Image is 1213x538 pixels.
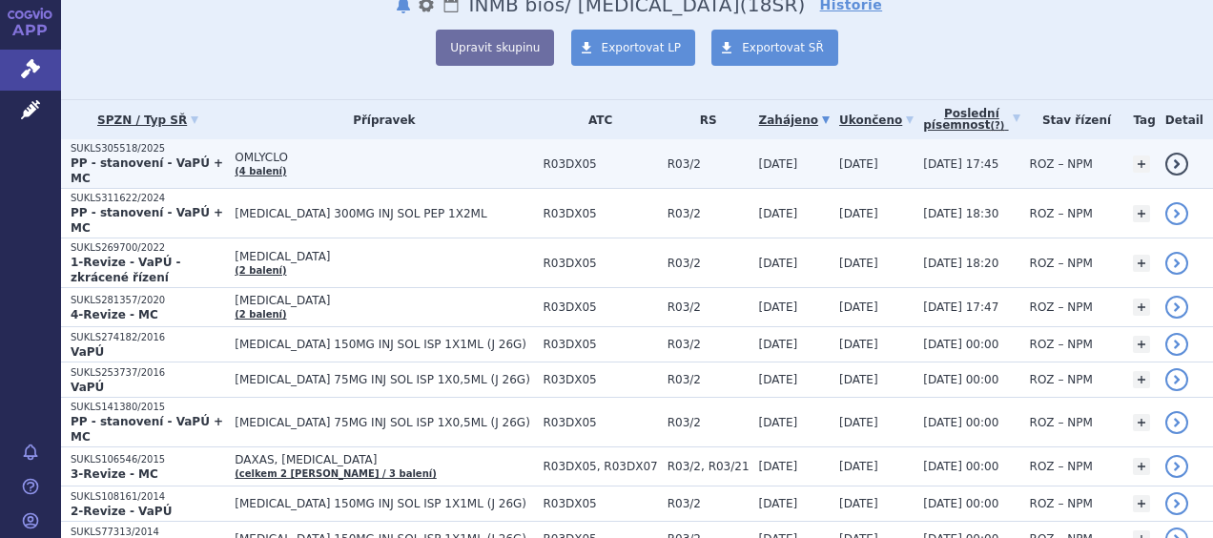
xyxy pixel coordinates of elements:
[1133,155,1150,173] a: +
[71,401,225,414] p: SUKLS141380/2015
[923,300,998,314] span: [DATE] 17:47
[71,308,158,321] strong: 4-Revize - MC
[543,338,657,351] span: R03DX05
[1133,336,1150,353] a: +
[225,100,533,139] th: Přípravek
[668,207,750,220] span: R03/2
[839,157,878,171] span: [DATE]
[235,166,286,176] a: (4 balení)
[543,157,657,171] span: R03DX05
[759,338,798,351] span: [DATE]
[1030,497,1093,510] span: ROZ – NPM
[1133,495,1150,512] a: +
[839,257,878,270] span: [DATE]
[543,373,657,386] span: R03DX05
[668,460,750,473] span: R03/2, R03/21
[1030,460,1093,473] span: ROZ – NPM
[71,467,158,481] strong: 3-Revize - MC
[759,107,830,134] a: Zahájeno
[71,490,225,504] p: SUKLS108161/2014
[668,373,750,386] span: R03/2
[235,373,533,386] span: [MEDICAL_DATA] 75MG INJ SOL ISP 1X0,5ML (J 26G)
[71,142,225,155] p: SUKLS305518/2025
[1133,414,1150,431] a: +
[1165,492,1188,515] a: detail
[839,207,878,220] span: [DATE]
[668,257,750,270] span: R03/2
[839,300,878,314] span: [DATE]
[71,107,225,134] a: SPZN / Typ SŘ
[839,460,878,473] span: [DATE]
[668,416,750,429] span: R03/2
[1165,202,1188,225] a: detail
[71,453,225,466] p: SUKLS106546/2015
[1165,411,1188,434] a: detail
[543,497,657,510] span: R03DX05
[759,416,798,429] span: [DATE]
[1156,100,1213,139] th: Detail
[235,207,533,220] span: [MEDICAL_DATA] 300MG INJ SOL PEP 1X2ML
[71,381,104,394] strong: VaPÚ
[1165,455,1188,478] a: detail
[71,331,225,344] p: SUKLS274182/2016
[1133,371,1150,388] a: +
[759,157,798,171] span: [DATE]
[1030,416,1093,429] span: ROZ – NPM
[668,157,750,171] span: R03/2
[235,294,533,307] span: [MEDICAL_DATA]
[990,120,1004,132] abbr: (?)
[1030,373,1093,386] span: ROZ – NPM
[1020,100,1124,139] th: Stav řízení
[923,460,998,473] span: [DATE] 00:00
[71,505,172,518] strong: 2-Revize - VaPÚ
[235,250,533,263] span: [MEDICAL_DATA]
[235,453,533,466] span: DAXAS, [MEDICAL_DATA]
[71,366,225,380] p: SUKLS253737/2016
[235,497,533,510] span: [MEDICAL_DATA] 150MG INJ SOL ISP 1X1ML (J 26G)
[923,157,998,171] span: [DATE] 17:45
[759,373,798,386] span: [DATE]
[71,256,181,284] strong: 1-Revize - VaPÚ - zkrácené řízení
[1133,458,1150,475] a: +
[571,30,696,66] a: Exportovat LP
[923,416,998,429] span: [DATE] 00:00
[71,345,104,359] strong: VaPÚ
[71,192,225,205] p: SUKLS311622/2024
[711,30,838,66] a: Exportovat SŘ
[1133,205,1150,222] a: +
[235,151,533,164] span: OMLYCLO
[543,257,657,270] span: R03DX05
[923,100,1019,139] a: Poslednípísemnost(?)
[923,373,998,386] span: [DATE] 00:00
[742,41,824,54] span: Exportovat SŘ
[759,207,798,220] span: [DATE]
[839,338,878,351] span: [DATE]
[839,107,914,134] a: Ukončeno
[1165,368,1188,391] a: detail
[923,207,998,220] span: [DATE] 18:30
[923,338,998,351] span: [DATE] 00:00
[1030,157,1093,171] span: ROZ – NPM
[839,416,878,429] span: [DATE]
[1165,333,1188,356] a: detail
[71,206,223,235] strong: PP - stanovení - VaPÚ + MC
[759,497,798,510] span: [DATE]
[759,257,798,270] span: [DATE]
[658,100,750,139] th: RS
[1030,257,1093,270] span: ROZ – NPM
[71,241,225,255] p: SUKLS269700/2022
[543,300,657,314] span: R03DX05
[1165,252,1188,275] a: detail
[1165,296,1188,319] a: detail
[543,416,657,429] span: R03DX05
[1030,207,1093,220] span: ROZ – NPM
[923,257,998,270] span: [DATE] 18:20
[759,300,798,314] span: [DATE]
[235,338,533,351] span: [MEDICAL_DATA] 150MG INJ SOL ISP 1X1ML (J 26G)
[533,100,657,139] th: ATC
[668,300,750,314] span: R03/2
[71,156,223,185] strong: PP - stanovení - VaPÚ + MC
[602,41,682,54] span: Exportovat LP
[235,416,533,429] span: [MEDICAL_DATA] 75MG INJ SOL ISP 1X0,5ML (J 26G)
[235,265,286,276] a: (2 balení)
